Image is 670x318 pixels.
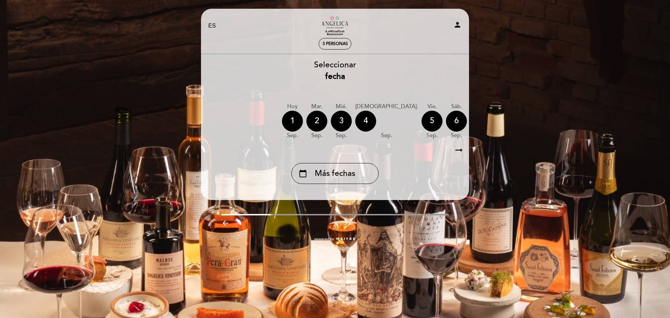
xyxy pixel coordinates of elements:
img: MEITRE [336,237,356,241]
div: [DEMOGRAPHIC_DATA]. [355,103,418,111]
div: sep. [422,132,442,140]
i: calendar_today [299,168,307,179]
div: 4 [355,111,376,132]
a: powered by [314,237,356,242]
div: 1 [282,111,303,132]
span: 3 personas [322,41,348,46]
i: arrow_backward [221,219,230,227]
a: Restaurante [PERSON_NAME] Maestra [291,16,379,36]
div: sep. [446,132,467,140]
i: person [453,21,462,29]
i: arrow_right_alt [454,143,464,158]
div: 2 [306,111,327,132]
div: 5 [422,111,442,132]
div: Hoy [282,103,303,111]
button: person [453,21,462,31]
a: Política de privacidad [318,245,352,250]
div: sep. [331,132,352,140]
div: mié. [331,103,352,111]
span: Más fechas [315,168,355,179]
div: Seleccionar [201,59,469,82]
span: powered by [314,237,334,242]
div: sep. [355,132,418,140]
div: 3 [331,111,352,132]
b: fecha [325,72,345,81]
div: sep. [282,132,303,140]
div: sep. [306,132,327,140]
div: mar. [306,103,327,111]
div: vie. [422,103,442,111]
div: 6 [446,111,467,132]
div: sáb. [446,103,467,111]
